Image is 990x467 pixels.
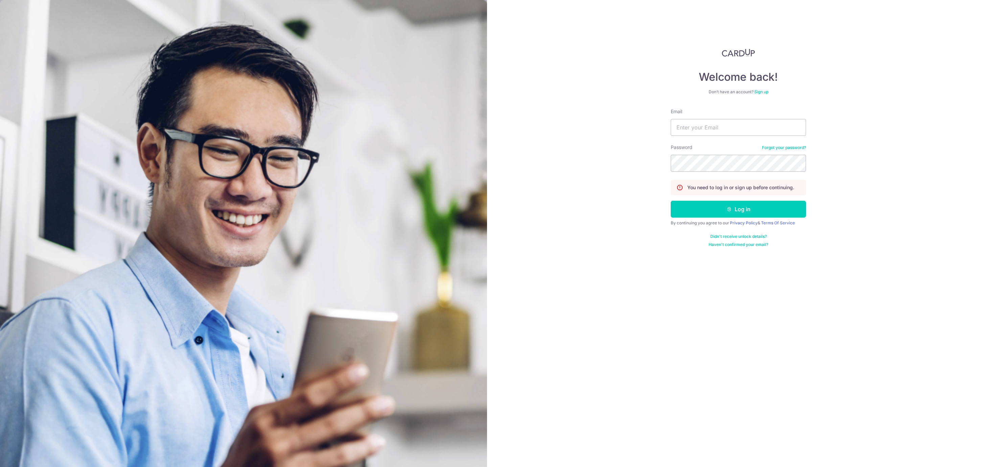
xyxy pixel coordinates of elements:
div: Don’t have an account? [671,89,806,95]
label: Password [671,144,692,151]
a: Forgot your password? [762,145,806,150]
a: Sign up [754,89,768,94]
a: Haven't confirmed your email? [709,242,768,247]
a: Privacy Policy [730,220,758,225]
a: Terms Of Service [761,220,795,225]
h4: Welcome back! [671,70,806,84]
button: Log in [671,201,806,218]
label: Email [671,108,682,115]
input: Enter your Email [671,119,806,136]
img: CardUp Logo [722,49,755,57]
a: Didn't receive unlock details? [710,234,767,239]
div: By continuing you agree to our & [671,220,806,226]
p: You need to log in or sign up before continuing. [687,184,794,191]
